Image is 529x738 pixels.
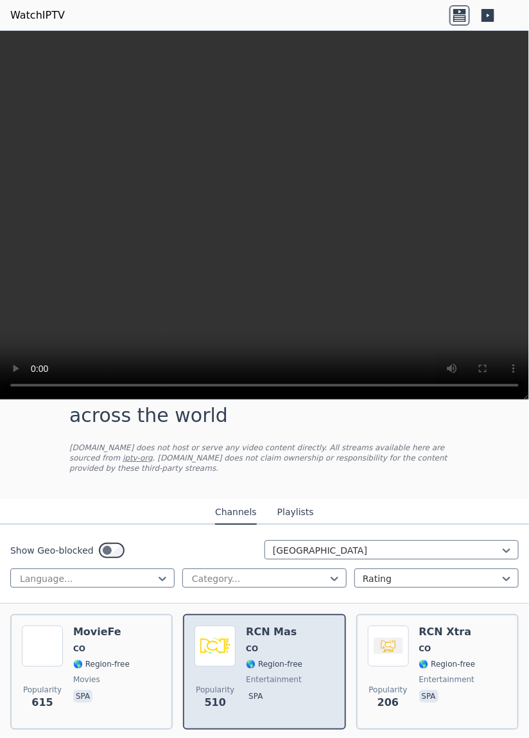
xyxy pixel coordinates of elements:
[246,690,265,703] p: spa
[10,8,65,23] a: WatchIPTV
[215,500,257,525] button: Channels
[205,695,226,710] span: 510
[419,659,476,669] span: 🌎 Region-free
[69,443,460,473] p: [DOMAIN_NAME] does not host or serve any video content directly. All streams available here are s...
[10,544,94,557] label: Show Geo-blocked
[196,685,234,695] span: Popularity
[246,659,302,669] span: 🌎 Region-free
[69,381,460,427] h1: - Free IPTV streams from across the world
[419,644,431,654] span: CO
[377,695,399,710] span: 206
[246,674,302,685] span: entertainment
[23,685,62,695] span: Popularity
[369,685,408,695] span: Popularity
[368,626,409,667] img: RCN Xtra
[419,626,476,638] h6: RCN Xtra
[22,626,63,667] img: MovieFe
[73,690,92,703] p: spa
[419,690,438,703] p: spa
[31,695,53,710] span: 615
[246,644,258,654] span: CO
[246,626,302,638] h6: RCN Mas
[419,674,475,685] span: entertainment
[73,674,100,685] span: movies
[195,626,236,667] img: RCN Mas
[73,659,130,669] span: 🌎 Region-free
[69,381,187,403] span: WatchIPTV
[123,453,153,462] a: iptv-org
[73,644,85,654] span: CO
[277,500,314,525] button: Playlists
[73,626,130,638] h6: MovieFe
